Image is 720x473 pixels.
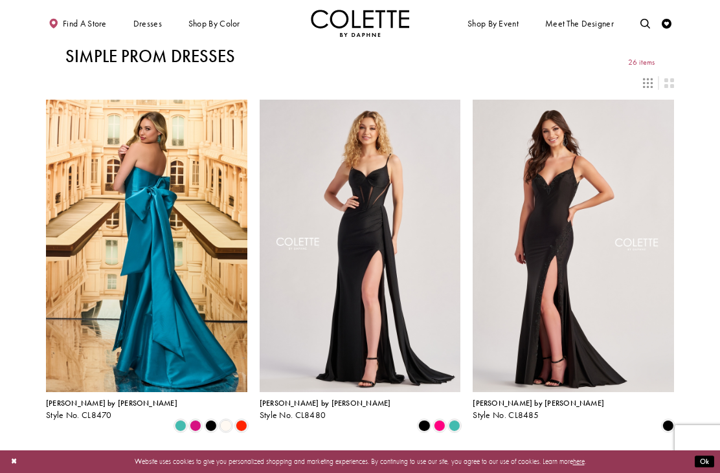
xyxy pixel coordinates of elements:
span: Meet the designer [545,19,614,28]
p: Website uses cookies to give you personalized shopping and marketing experiences. By continuing t... [71,455,649,468]
i: Fuchsia [190,420,201,432]
div: Colette by Daphne Style No. CL8470 [46,399,177,420]
i: Black [662,420,674,432]
div: Colette by Daphne Style No. CL8480 [260,399,391,420]
i: Hot Pink [434,420,445,432]
span: Shop By Event [467,19,519,28]
img: Colette by Daphne [311,10,409,37]
button: Submit Dialog [695,456,714,468]
a: Meet the designer [543,10,616,37]
span: Switch layout to 2 columns [664,78,674,88]
button: Close Dialog [6,453,22,470]
i: Turquoise [175,420,186,432]
a: here [573,457,585,466]
span: Dresses [133,19,162,28]
span: Shop by color [186,10,242,37]
span: Style No. CL8470 [46,410,112,421]
span: 26 items [628,58,655,67]
span: Find a store [63,19,107,28]
span: Style No. CL8485 [473,410,539,421]
a: Check Wishlist [659,10,674,37]
a: Toggle search [638,10,653,37]
i: Diamond White [220,420,232,432]
span: Shop by color [188,19,240,28]
span: [PERSON_NAME] by [PERSON_NAME] [260,398,391,408]
div: Colette by Daphne Style No. CL8485 [473,399,604,420]
i: Black [418,420,430,432]
span: [PERSON_NAME] by [PERSON_NAME] [473,398,604,408]
span: Shop By Event [465,10,521,37]
div: Layout Controls [40,72,680,93]
a: Visit Colette by Daphne Style No. CL8480 Page [260,100,461,392]
i: Scarlet [236,420,247,432]
a: Visit Home Page [311,10,409,37]
span: Style No. CL8480 [260,410,326,421]
span: [PERSON_NAME] by [PERSON_NAME] [46,398,177,408]
h1: Simple Prom Dresses [65,47,235,66]
a: Visit Colette by Daphne Style No. CL8470 Page [46,100,247,392]
a: Visit Colette by Daphne Style No. CL8485 Page [473,100,674,392]
i: Black [205,420,217,432]
i: Turquoise [449,420,460,432]
span: Switch layout to 3 columns [643,78,653,88]
a: Find a store [46,10,109,37]
span: Dresses [131,10,164,37]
